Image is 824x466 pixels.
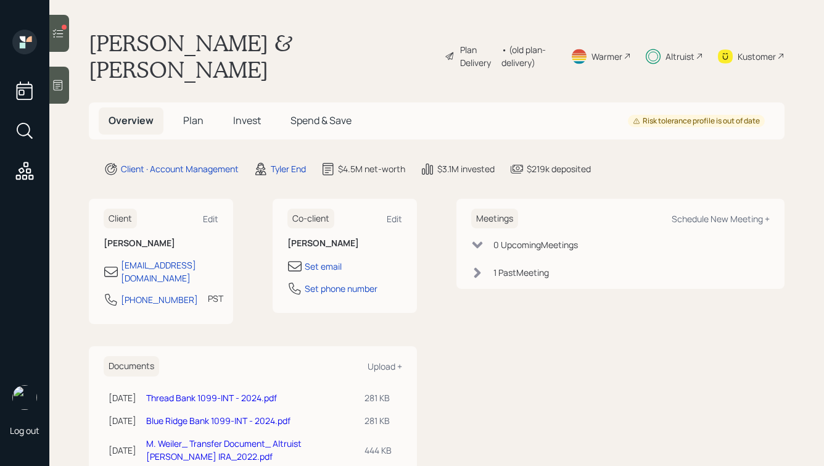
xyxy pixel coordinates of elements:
[121,162,239,175] div: Client · Account Management
[208,292,223,305] div: PST
[665,50,694,63] div: Altruist
[10,425,39,436] div: Log out
[368,360,402,372] div: Upload +
[591,50,622,63] div: Warmer
[338,162,405,175] div: $4.5M net-worth
[287,209,334,229] h6: Co-client
[387,213,402,225] div: Edit
[633,116,760,127] div: Risk tolerance profile is out of date
[146,415,290,426] a: Blue Ridge Bank 1099-INT - 2024.pdf
[183,114,204,127] span: Plan
[365,414,397,427] div: 281 KB
[493,266,549,279] div: 1 Past Meeting
[305,282,377,295] div: Set phone number
[271,162,306,175] div: Tyler End
[89,30,435,83] h1: [PERSON_NAME] & [PERSON_NAME]
[12,385,37,410] img: hunter_neumayer.jpg
[109,391,136,404] div: [DATE]
[109,414,136,427] div: [DATE]
[501,43,556,69] div: • (old plan-delivery)
[109,114,154,127] span: Overview
[672,213,770,225] div: Schedule New Meeting +
[365,391,397,404] div: 281 KB
[460,43,495,69] div: Plan Delivery
[365,444,397,457] div: 444 KB
[146,392,277,404] a: Thread Bank 1099-INT - 2024.pdf
[738,50,776,63] div: Kustomer
[305,260,342,273] div: Set email
[471,209,518,229] h6: Meetings
[290,114,352,127] span: Spend & Save
[437,162,495,175] div: $3.1M invested
[104,238,218,249] h6: [PERSON_NAME]
[109,444,136,457] div: [DATE]
[233,114,261,127] span: Invest
[493,238,578,251] div: 0 Upcoming Meeting s
[121,259,218,285] div: [EMAIL_ADDRESS][DOMAIN_NAME]
[146,438,302,462] a: M. Weiler_ Transfer Document_ Altruist [PERSON_NAME] IRA_2022.pdf
[121,293,198,306] div: [PHONE_NUMBER]
[203,213,218,225] div: Edit
[104,356,159,377] h6: Documents
[104,209,137,229] h6: Client
[527,162,591,175] div: $219k deposited
[287,238,402,249] h6: [PERSON_NAME]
